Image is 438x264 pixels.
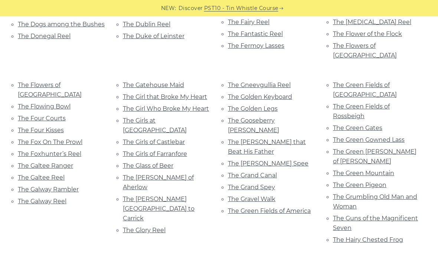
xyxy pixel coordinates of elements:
[18,127,64,134] a: The Four Kisses
[333,30,402,37] a: The Flower of the Flock
[123,33,184,40] a: The Duke of Leinster
[333,148,416,165] a: The Green [PERSON_NAME] of [PERSON_NAME]
[333,215,418,231] a: The Guns of the Magnificent Seven
[333,81,397,98] a: The Green Fields of [GEOGRAPHIC_DATA]
[18,138,82,146] a: The Fox On The Prowl
[18,186,79,193] a: The Galway Rambler
[18,81,82,98] a: The Flowers of [GEOGRAPHIC_DATA]
[333,170,394,177] a: The Green Mountain
[228,160,308,167] a: The [PERSON_NAME] Spee
[123,138,185,146] a: The Girls of Castlebar
[123,227,166,234] a: The Glory Reel
[228,105,278,112] a: The Golden Legs
[18,21,105,28] a: The Dogs among the Bushes
[18,115,66,122] a: The Four Courts
[333,124,382,131] a: The Green Gates
[228,184,275,191] a: The Grand Spey
[333,181,386,188] a: The Green Pigeon
[228,207,311,214] a: The Green Fields of America
[123,93,207,100] a: The Girl that Broke My Heart
[18,103,71,110] a: The Flowing Bowl
[228,172,277,179] a: The Grand Canal
[228,81,291,88] a: The Gneevgullia Reel
[333,42,397,59] a: The Flowers of [GEOGRAPHIC_DATA]
[228,42,284,49] a: The Fermoy Lasses
[228,30,283,37] a: The Fantastic Reel
[123,196,195,222] a: The [PERSON_NAME][GEOGRAPHIC_DATA] to Carrick
[333,193,417,210] a: The Grumbling Old Man and Woman
[161,4,176,13] span: NEW:
[123,162,173,169] a: The Glass of Beer
[123,117,187,134] a: The Girls at [GEOGRAPHIC_DATA]
[123,81,184,88] a: The Gatehouse Maid
[228,93,292,100] a: The Golden Keyboard
[179,4,203,13] span: Discover
[18,162,73,169] a: The Galtee Ranger
[123,174,194,191] a: The [PERSON_NAME] of Aherlow
[18,198,66,205] a: The Galway Reel
[333,236,403,243] a: The Hairy Chested Frog
[123,105,209,112] a: The Girl Who Broke My Heart
[18,150,81,157] a: The Foxhunter’s Reel
[228,138,306,155] a: The [PERSON_NAME] that Beat His Father
[228,117,279,134] a: The Gooseberry [PERSON_NAME]
[123,21,170,28] a: The Dublin Reel
[18,174,65,181] a: The Galtee Reel
[333,103,390,120] a: The Green Fields of Rossbeigh
[18,33,71,40] a: The Donegal Reel
[228,196,275,203] a: The Gravel Walk
[333,136,405,143] a: The Green Gowned Lass
[123,150,187,157] a: The Girls of Farranfore
[204,4,278,13] a: PST10 - Tin Whistle Course
[333,19,411,26] a: The [MEDICAL_DATA] Reel
[228,19,269,26] a: The Fairy Reel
